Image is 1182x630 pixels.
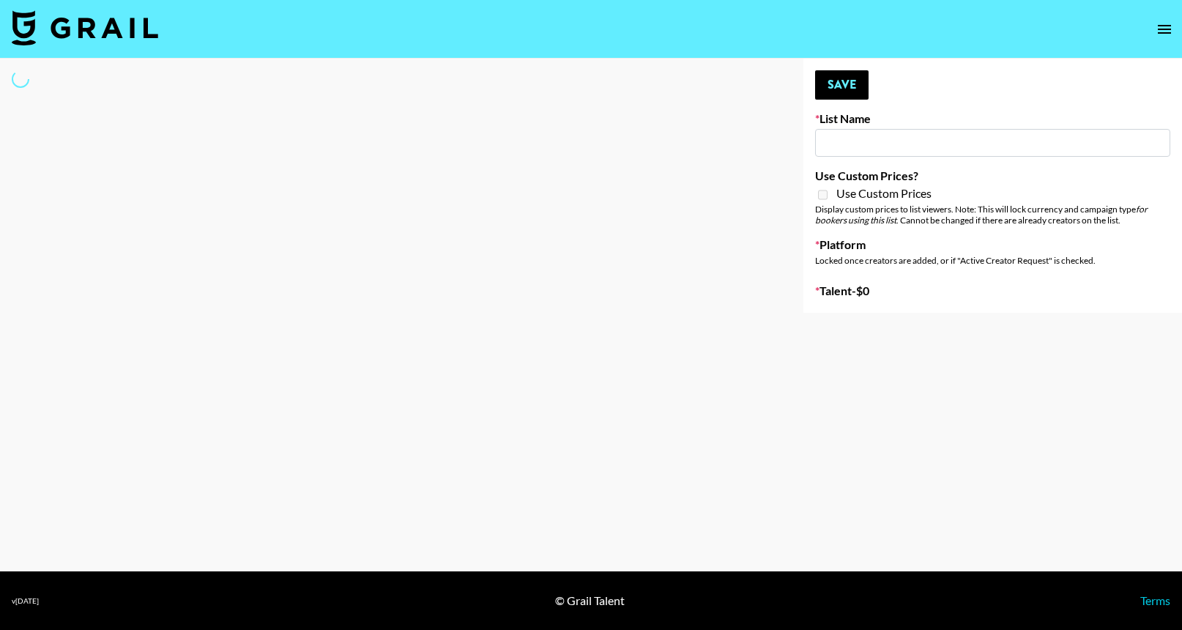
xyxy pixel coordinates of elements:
[12,10,158,45] img: Grail Talent
[815,283,1170,298] label: Talent - $ 0
[815,204,1148,226] em: for bookers using this list
[12,596,39,606] div: v [DATE]
[836,186,932,201] span: Use Custom Prices
[815,255,1170,266] div: Locked once creators are added, or if "Active Creator Request" is checked.
[815,111,1170,126] label: List Name
[1140,593,1170,607] a: Terms
[815,70,869,100] button: Save
[555,593,625,608] div: © Grail Talent
[815,168,1170,183] label: Use Custom Prices?
[1150,15,1179,44] button: open drawer
[815,237,1170,252] label: Platform
[815,204,1170,226] div: Display custom prices to list viewers. Note: This will lock currency and campaign type . Cannot b...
